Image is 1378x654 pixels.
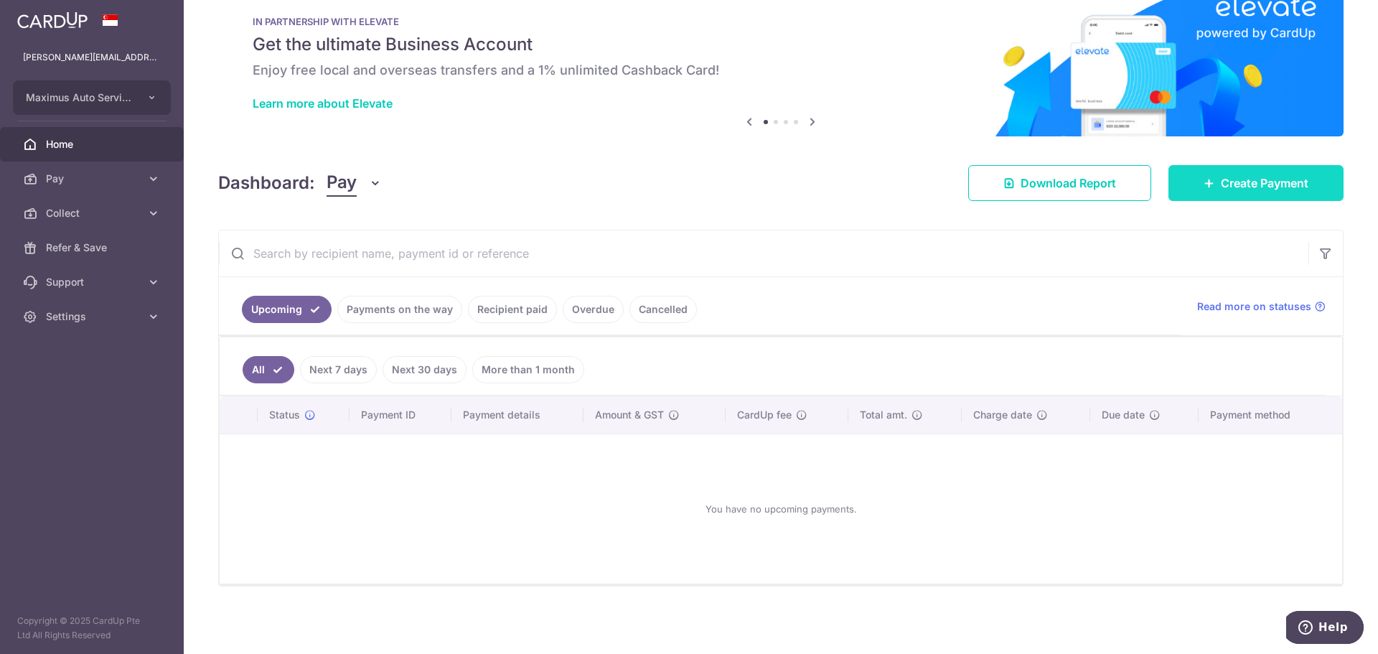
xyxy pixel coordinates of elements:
[595,408,664,422] span: Amount & GST
[451,396,583,434] th: Payment details
[1168,165,1344,201] a: Create Payment
[13,80,171,115] button: Maximus Auto Services Pte Ltd
[973,408,1032,422] span: Charge date
[46,137,141,151] span: Home
[46,172,141,186] span: Pay
[1199,396,1342,434] th: Payment method
[337,296,462,323] a: Payments on the way
[629,296,697,323] a: Cancelled
[26,90,132,105] span: Maximus Auto Services Pte Ltd
[46,206,141,220] span: Collect
[1021,174,1116,192] span: Download Report
[32,10,62,23] span: Help
[253,96,393,111] a: Learn more about Elevate
[300,356,377,383] a: Next 7 days
[563,296,624,323] a: Overdue
[468,296,557,323] a: Recipient paid
[23,50,161,65] p: [PERSON_NAME][EMAIL_ADDRESS][DOMAIN_NAME]
[46,275,141,289] span: Support
[737,408,792,422] span: CardUp fee
[218,170,315,196] h4: Dashboard:
[253,62,1309,79] h6: Enjoy free local and overseas transfers and a 1% unlimited Cashback Card!
[46,240,141,255] span: Refer & Save
[243,356,294,383] a: All
[350,396,451,434] th: Payment ID
[860,408,907,422] span: Total amt.
[1286,611,1364,647] iframe: Opens a widget where you can find more information
[1197,299,1326,314] a: Read more on statuses
[968,165,1151,201] a: Download Report
[242,296,332,323] a: Upcoming
[219,230,1308,276] input: Search by recipient name, payment id or reference
[46,309,141,324] span: Settings
[269,408,300,422] span: Status
[1102,408,1145,422] span: Due date
[253,33,1309,56] h5: Get the ultimate Business Account
[327,169,357,197] span: Pay
[237,446,1325,572] div: You have no upcoming payments.
[1197,299,1311,314] span: Read more on statuses
[1221,174,1308,192] span: Create Payment
[383,356,467,383] a: Next 30 days
[253,16,1309,27] p: IN PARTNERSHIP WITH ELEVATE
[472,356,584,383] a: More than 1 month
[327,169,382,197] button: Pay
[17,11,88,29] img: CardUp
